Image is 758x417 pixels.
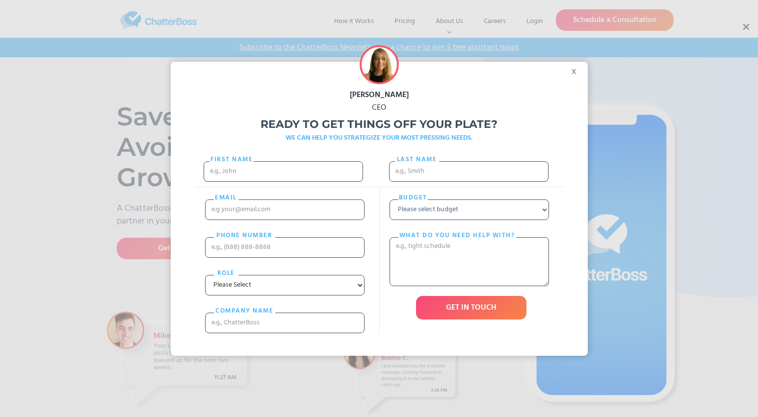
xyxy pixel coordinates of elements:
[566,62,588,76] div: x
[209,155,254,165] label: First Name
[205,313,365,333] input: e.g., ChatterBoss
[398,193,428,203] label: Budget
[286,132,472,144] strong: WE CAN HELP YOU STRATEGIZE YOUR MOST PRESSING NEEDS.
[205,237,365,258] input: e.g., (888) 888-8888
[171,89,588,101] div: [PERSON_NAME]
[195,149,563,343] form: Freebie Popup Form 2021
[261,118,497,131] strong: Ready to get things off your plate?
[214,269,238,278] label: Role
[416,296,526,319] input: GET IN TOUCH
[171,101,588,114] div: CEO
[214,306,275,316] label: cOMPANY NAME
[389,161,549,182] input: e.g., Smith
[398,231,516,241] label: What do you need help with?
[214,231,275,241] label: PHONE nUMBER
[204,161,363,182] input: e.g., John
[395,155,439,165] label: Last name
[205,199,365,220] input: e.g your@email.com
[214,193,238,203] label: email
